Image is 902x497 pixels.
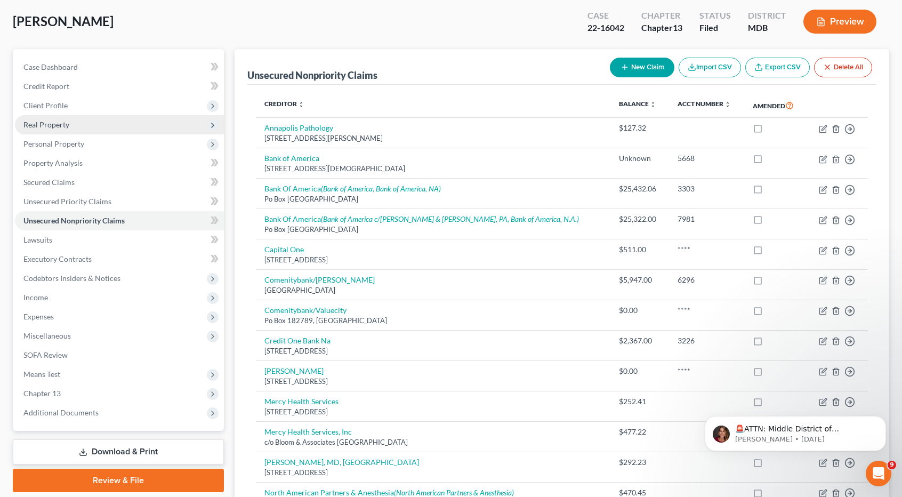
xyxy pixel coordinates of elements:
iframe: Intercom notifications message [689,394,902,468]
div: $25,322.00 [619,214,660,225]
div: $511.00 [619,244,660,255]
div: $5,947.00 [619,275,660,285]
div: [STREET_ADDRESS] [264,255,602,265]
div: $25,432.06 [619,183,660,194]
a: Secured Claims [15,173,224,192]
a: Unsecured Priority Claims [15,192,224,211]
div: Chapter [641,22,682,34]
span: Chapter 13 [23,389,61,398]
div: c/o Bloom & Associates [GEOGRAPHIC_DATA] [264,437,602,447]
a: [PERSON_NAME] [264,366,324,375]
span: [PERSON_NAME] [13,13,114,29]
div: Case [587,10,624,22]
a: [PERSON_NAME], MD, [GEOGRAPHIC_DATA] [264,458,419,467]
span: Property Analysis [23,158,83,167]
a: Creditor unfold_more [264,100,304,108]
span: Client Profile [23,101,68,110]
i: (Bank of America, Bank of America, NA) [321,184,441,193]
div: Po Box [GEOGRAPHIC_DATA] [264,225,602,235]
a: Case Dashboard [15,58,224,77]
div: MDB [748,22,786,34]
div: District [748,10,786,22]
div: 22-16042 [587,22,624,34]
span: Unsecured Nonpriority Claims [23,216,125,225]
span: Miscellaneous [23,331,71,340]
div: $127.32 [619,123,660,133]
a: North American Partners & Anesthesia(North American Partners & Anesthesia) [264,488,514,497]
div: $0.00 [619,305,660,316]
span: Codebtors Insiders & Notices [23,274,120,283]
a: Balance unfold_more [619,100,656,108]
div: Status [699,10,731,22]
span: 9 [888,461,896,469]
i: (Bank of America c/[PERSON_NAME] & [PERSON_NAME], PA, Bank of America, N.A.) [321,214,579,223]
div: [STREET_ADDRESS][PERSON_NAME] [264,133,602,143]
div: [STREET_ADDRESS] [264,376,602,387]
span: Income [23,293,48,302]
a: Unsecured Nonpriority Claims [15,211,224,230]
span: Expenses [23,312,54,321]
th: Amended [744,93,807,118]
a: Bank Of America(Bank of America c/[PERSON_NAME] & [PERSON_NAME], PA, Bank of America, N.A.) [264,214,579,223]
a: Lawsuits [15,230,224,250]
i: unfold_more [298,101,304,108]
iframe: Intercom live chat [866,461,891,486]
div: 6296 [678,275,736,285]
a: Bank Of America(Bank of America, Bank of America, NA) [264,184,441,193]
div: Unsecured Nonpriority Claims [247,69,377,82]
div: [GEOGRAPHIC_DATA] [264,285,602,295]
span: Secured Claims [23,178,75,187]
div: Po Box [GEOGRAPHIC_DATA] [264,194,602,204]
div: [STREET_ADDRESS][DEMOGRAPHIC_DATA] [264,164,602,174]
div: 3303 [678,183,736,194]
a: Credit One Bank Na [264,336,331,345]
a: Capital One [264,245,304,254]
div: [STREET_ADDRESS] [264,407,602,417]
div: $477.22 [619,427,660,437]
div: Unknown [619,153,660,164]
div: $2,367.00 [619,335,660,346]
div: [STREET_ADDRESS] [264,346,602,356]
div: $252.41 [619,396,660,407]
a: Comenitybank/[PERSON_NAME] [264,275,375,284]
div: $0.00 [619,366,660,376]
span: Executory Contracts [23,254,92,263]
div: $292.23 [619,457,660,468]
div: [STREET_ADDRESS] [264,468,602,478]
span: Additional Documents [23,408,99,417]
button: Preview [803,10,876,34]
div: 3226 [678,335,736,346]
a: Export CSV [745,58,810,77]
a: Download & Print [13,439,224,464]
i: (North American Partners & Anesthesia) [394,488,514,497]
a: Credit Report [15,77,224,96]
a: Acct Number unfold_more [678,100,731,108]
span: Real Property [23,120,69,129]
a: Mercy Health Services [264,397,339,406]
span: Credit Report [23,82,69,91]
a: Comenitybank/Valuecity [264,306,347,315]
i: unfold_more [650,101,656,108]
span: SOFA Review [23,350,68,359]
a: Property Analysis [15,154,224,173]
button: Delete All [814,58,872,77]
span: Unsecured Priority Claims [23,197,111,206]
a: Review & File [13,469,224,492]
div: Po Box 182789, [GEOGRAPHIC_DATA] [264,316,602,326]
a: SOFA Review [15,346,224,365]
span: Means Test [23,370,60,379]
a: Mercy Health Services, Inc [264,427,352,436]
div: Filed [699,22,731,34]
div: 5668 [678,153,736,164]
a: Bank of America [264,154,319,163]
a: Annapolis Pathology [264,123,333,132]
span: 13 [673,22,682,33]
i: unfold_more [724,101,731,108]
button: Import CSV [679,58,741,77]
span: Case Dashboard [23,62,78,71]
span: Lawsuits [23,235,52,244]
button: New Claim [610,58,674,77]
